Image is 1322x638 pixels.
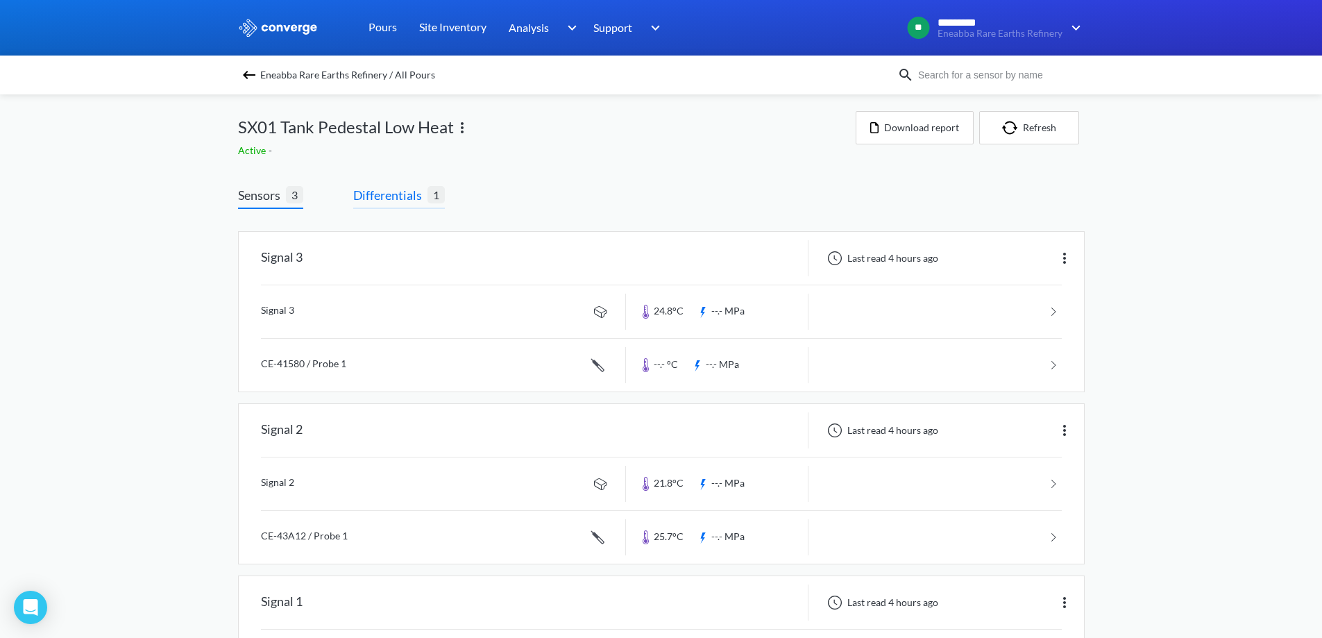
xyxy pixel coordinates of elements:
span: - [269,144,275,156]
input: Search for a sensor by name [914,67,1082,83]
span: 1 [427,186,445,203]
span: 3 [286,186,303,203]
img: icon-refresh.svg [1002,121,1023,135]
img: icon-search.svg [897,67,914,83]
span: Eneabba Rare Earths Refinery / All Pours [260,65,435,85]
img: more.svg [1056,422,1073,439]
div: Last read 4 hours ago [820,594,942,611]
img: downArrow.svg [558,19,580,36]
span: Support [593,19,632,36]
div: Open Intercom Messenger [14,591,47,624]
span: Eneabba Rare Earths Refinery [938,28,1062,39]
div: Signal 2 [261,412,303,448]
img: backspace.svg [241,67,257,83]
div: Last read 4 hours ago [820,422,942,439]
div: Signal 1 [261,585,303,621]
img: more.svg [1056,594,1073,611]
span: Sensors [238,185,286,205]
span: Active [238,144,269,156]
img: downArrow.svg [642,19,664,36]
div: Signal 3 [261,240,303,276]
div: Last read 4 hours ago [820,250,942,267]
span: Differentials [353,185,427,205]
img: more.svg [454,119,471,136]
img: more.svg [1056,250,1073,267]
span: SX01 Tank Pedestal Low Heat [238,114,454,140]
img: downArrow.svg [1062,19,1085,36]
img: logo_ewhite.svg [238,19,319,37]
img: icon-file.svg [870,122,879,133]
button: Refresh [979,111,1079,144]
span: Analysis [509,19,549,36]
button: Download report [856,111,974,144]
